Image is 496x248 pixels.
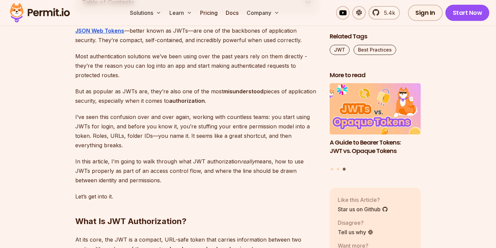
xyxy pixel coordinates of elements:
a: Start Now [445,5,490,21]
h2: What Is JWT Authorization? [75,189,319,227]
a: Pricing [197,6,220,20]
a: Best Practices [354,45,396,55]
img: Permit logo [7,1,73,24]
a: A Guide to Bearer Tokens: JWT vs. Opaque TokensA Guide to Bearer Tokens: JWT vs. Opaque Tokens [330,84,421,164]
img: A Guide to Bearer Tokens: JWT vs. Opaque Tokens [330,84,421,135]
p: I’ve seen this confusion over and over again, working with countless teams: you start using JWTs ... [75,112,319,150]
div: Posts [330,84,421,172]
p: In this article, I’m going to walk through what JWT authorization means, how to use JWTs properly... [75,157,319,185]
button: Learn [167,6,195,20]
p: But as popular as JWTs are, they’re also one of the most pieces of application security, especial... [75,87,319,105]
button: Go to slide 2 [337,168,339,170]
li: 3 of 3 [330,84,421,164]
a: Sign In [408,5,443,21]
strong: misunderstood [223,88,264,95]
p: Like this Article? [338,196,388,204]
p: Disagree? [338,219,374,227]
a: Tell us why [338,228,374,236]
strong: authorization [169,97,205,104]
button: Go to slide 3 [342,168,346,171]
em: really [241,158,255,165]
button: Go to slide 1 [331,168,333,170]
a: 5.4k [368,6,400,20]
p: —better known as JWTs—are one of the backbones of application security. They’re compact, self-con... [75,26,319,45]
h2: Related Tags [330,32,421,41]
span: 5.4k [380,9,395,17]
a: JWT [330,45,350,55]
button: Solutions [127,6,164,20]
a: JSON Web Tokens [75,27,124,34]
a: Docs [223,6,241,20]
p: Most authentication solutions we’ve been using over the past years rely on them directly - they’r... [75,52,319,80]
button: Company [244,6,282,20]
p: Let’s get into it. [75,192,319,201]
h3: A Guide to Bearer Tokens: JWT vs. Opaque Tokens [330,138,421,155]
a: Star us on Github [338,205,388,213]
h2: More to read [330,71,421,80]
